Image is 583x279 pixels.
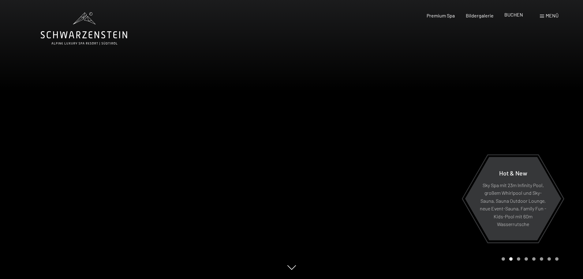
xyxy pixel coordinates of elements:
[525,257,528,261] div: Carousel Page 4
[517,257,520,261] div: Carousel Page 3
[540,257,543,261] div: Carousel Page 6
[547,257,551,261] div: Carousel Page 7
[466,13,494,18] a: Bildergalerie
[546,13,559,18] span: Menü
[499,257,559,261] div: Carousel Pagination
[509,257,513,261] div: Carousel Page 2 (Current Slide)
[555,257,559,261] div: Carousel Page 8
[532,257,536,261] div: Carousel Page 5
[504,12,523,17] a: BUCHEN
[480,181,546,228] p: Sky Spa mit 23m Infinity Pool, großem Whirlpool und Sky-Sauna, Sauna Outdoor Lounge, neue Event-S...
[502,257,505,261] div: Carousel Page 1
[427,13,455,18] a: Premium Spa
[499,169,527,176] span: Hot & New
[465,156,562,241] a: Hot & New Sky Spa mit 23m Infinity Pool, großem Whirlpool und Sky-Sauna, Sauna Outdoor Lounge, ne...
